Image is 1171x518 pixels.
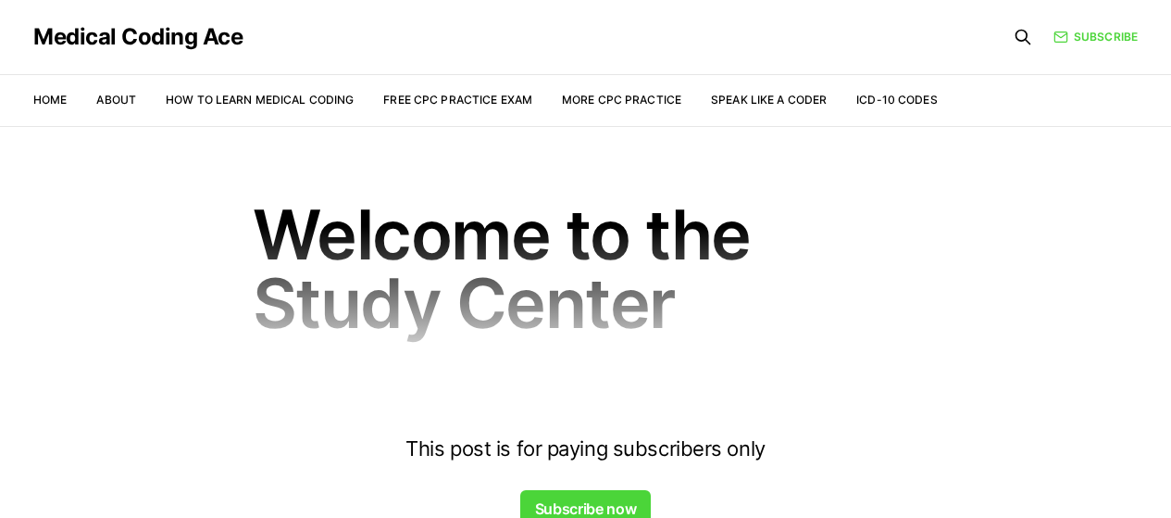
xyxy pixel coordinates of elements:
[562,93,681,107] a: More CPC Practice
[166,93,354,107] a: How to Learn Medical Coding
[96,93,136,107] a: About
[1053,29,1138,45] a: Subscribe
[383,93,532,107] a: Free CPC Practice Exam
[33,26,243,48] a: Medical Coding Ace
[856,93,937,107] a: ICD-10 Codes
[711,93,827,107] a: Speak Like a Coder
[253,200,919,337] h1: Welcome to the Study Center
[33,93,67,107] a: Home
[253,437,919,461] h4: This post is for paying subscribers only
